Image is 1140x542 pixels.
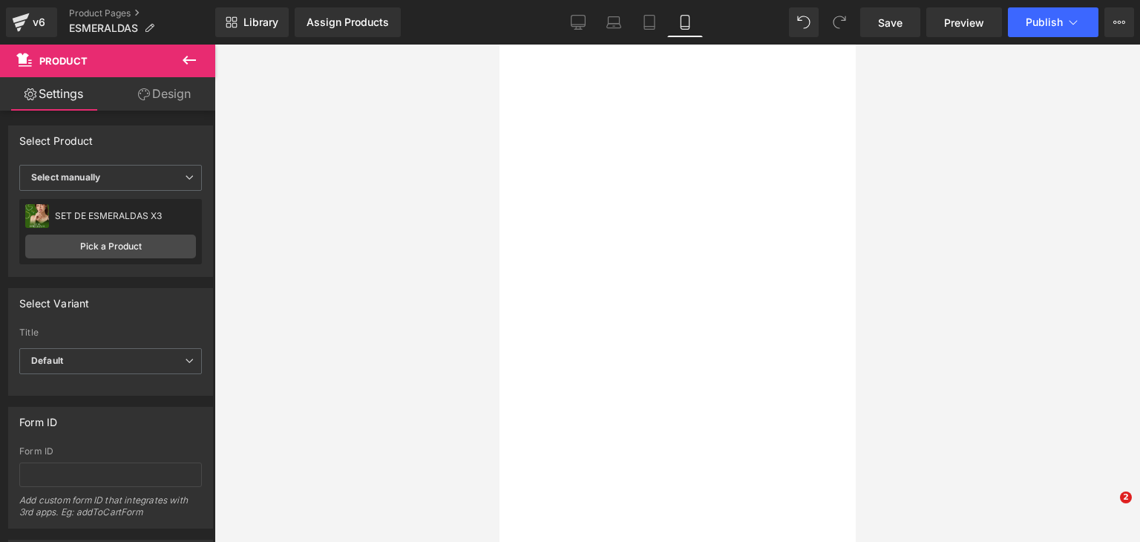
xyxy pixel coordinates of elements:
div: Select Product [19,126,94,147]
span: ESMERALDAS [69,22,138,34]
div: v6 [30,13,48,32]
div: SET DE ESMERALDAS X3 [55,211,196,221]
a: Design [111,77,218,111]
a: Desktop [560,7,596,37]
button: Undo [789,7,819,37]
a: Preview [926,7,1002,37]
img: pImage [25,204,49,228]
a: Product Pages [69,7,215,19]
span: Publish [1026,16,1063,28]
div: Assign Products [307,16,389,28]
b: Default [31,355,63,366]
div: Select Variant [19,289,90,310]
span: Library [243,16,278,29]
a: New Library [215,7,289,37]
label: Title [19,327,202,342]
iframe: Intercom live chat [1090,492,1125,527]
a: v6 [6,7,57,37]
span: Save [878,15,902,30]
a: Mobile [667,7,703,37]
div: Form ID [19,446,202,457]
span: 2 [1120,492,1132,503]
b: Select manually [31,172,100,183]
button: More [1104,7,1134,37]
div: Form ID [19,408,57,428]
button: Publish [1008,7,1098,37]
a: Pick a Product [25,235,196,258]
button: Redo [825,7,854,37]
div: Add custom form ID that integrates with 3rd apps. Eg: addToCartForm [19,494,202,528]
a: Laptop [596,7,632,37]
span: Product [39,55,88,67]
span: Preview [944,15,984,30]
a: Tablet [632,7,667,37]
